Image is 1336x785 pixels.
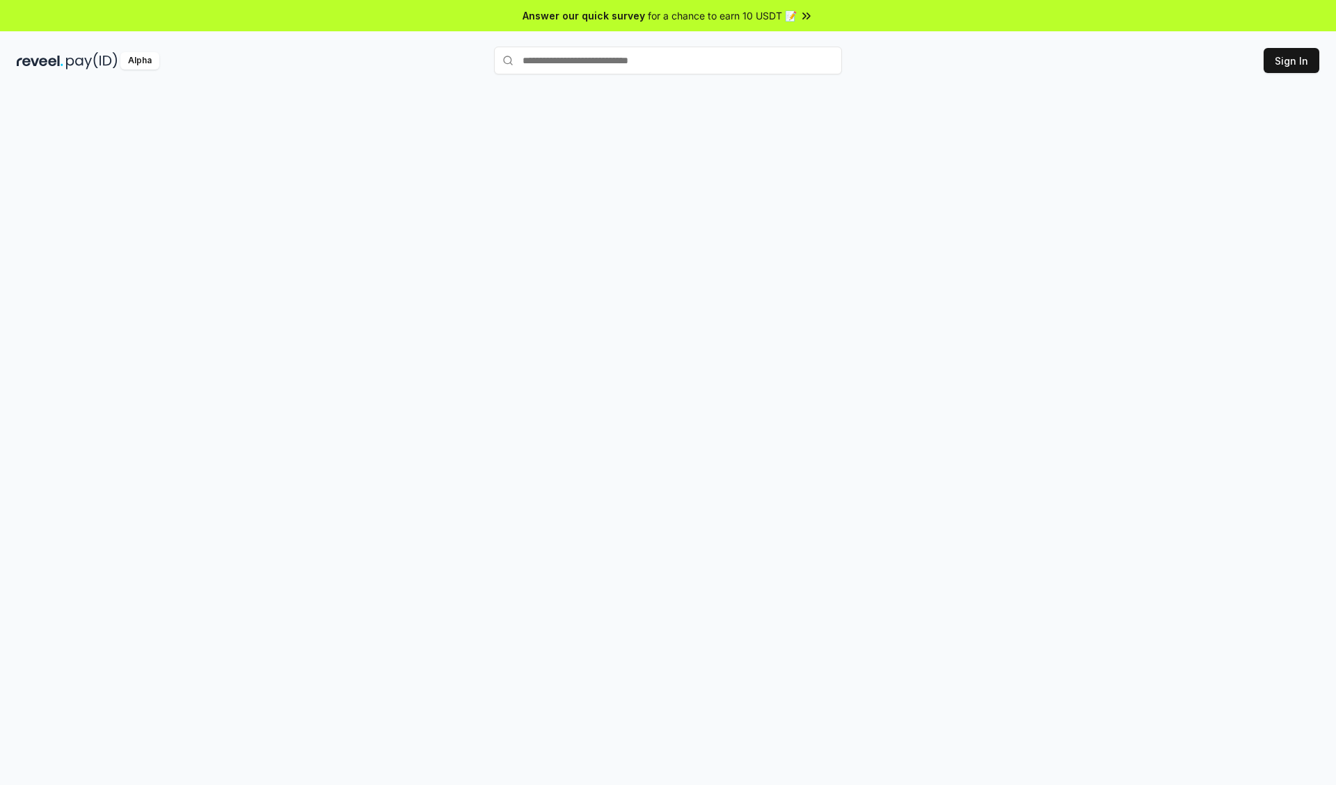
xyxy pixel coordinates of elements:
button: Sign In [1264,48,1319,73]
span: Answer our quick survey [523,8,645,23]
span: for a chance to earn 10 USDT 📝 [648,8,797,23]
div: Alpha [120,52,159,70]
img: pay_id [66,52,118,70]
img: reveel_dark [17,52,63,70]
